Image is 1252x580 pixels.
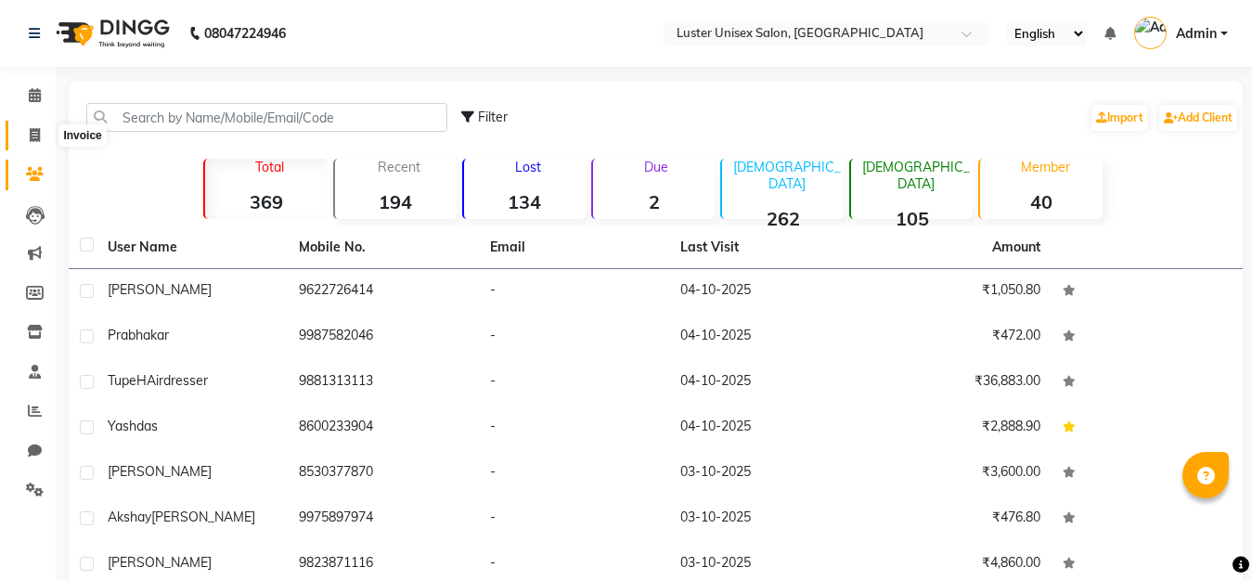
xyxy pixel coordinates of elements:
span: [PERSON_NAME] [108,554,212,571]
span: HAirdresser [136,372,208,389]
input: Search by Name/Mobile/Email/Code [86,103,447,132]
td: ₹3,600.00 [860,451,1052,496]
td: - [479,451,670,496]
td: - [479,496,670,542]
td: - [479,269,670,315]
span: tupe [108,372,136,389]
td: 8530377870 [288,451,479,496]
td: 9975897974 [288,496,479,542]
td: ₹472.00 [860,315,1052,360]
td: - [479,315,670,360]
p: Member [987,159,1102,175]
td: 04-10-2025 [669,406,860,451]
strong: 262 [722,207,844,230]
td: - [479,406,670,451]
b: 08047224946 [204,7,286,59]
td: 9881313113 [288,360,479,406]
span: [PERSON_NAME] [108,463,212,480]
td: 9987582046 [288,315,479,360]
p: [DEMOGRAPHIC_DATA] [858,159,973,192]
th: User Name [97,226,288,269]
span: prabhakar [108,327,169,343]
img: logo [47,7,174,59]
span: akshay [108,509,151,525]
td: 03-10-2025 [669,451,860,496]
th: Email [479,226,670,269]
th: Last Visit [669,226,860,269]
td: 04-10-2025 [669,269,860,315]
div: Invoice [58,124,106,147]
a: Add Client [1159,105,1237,131]
td: 04-10-2025 [669,360,860,406]
strong: 105 [851,207,973,230]
strong: 2 [593,190,715,213]
span: Filter [478,109,508,125]
img: Admin [1134,17,1167,49]
span: [PERSON_NAME] [151,509,255,525]
td: ₹2,888.90 [860,406,1052,451]
td: ₹1,050.80 [860,269,1052,315]
strong: 369 [205,190,327,213]
td: 04-10-2025 [669,315,860,360]
td: - [479,360,670,406]
th: Mobile No. [288,226,479,269]
td: 8600233904 [288,406,479,451]
td: ₹476.80 [860,496,1052,542]
strong: 194 [335,190,457,213]
th: Amount [981,226,1052,268]
p: Total [213,159,327,175]
strong: 134 [464,190,586,213]
td: 9622726414 [288,269,479,315]
span: [PERSON_NAME] [108,281,212,298]
strong: 40 [980,190,1102,213]
td: 03-10-2025 [669,496,860,542]
p: Due [597,159,715,175]
a: Import [1091,105,1148,131]
p: Lost [471,159,586,175]
span: yashdas [108,418,158,434]
span: Admin [1176,24,1217,44]
p: [DEMOGRAPHIC_DATA] [729,159,844,192]
td: ₹36,883.00 [860,360,1052,406]
p: Recent [342,159,457,175]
